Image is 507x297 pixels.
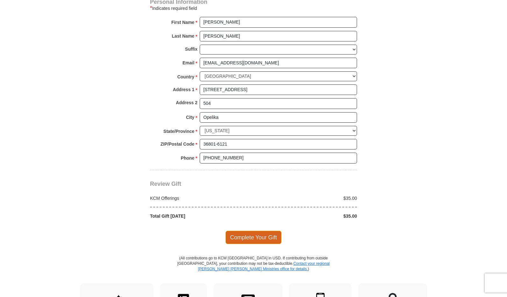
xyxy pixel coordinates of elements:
[253,213,361,219] div: $35.00
[177,256,330,283] p: (All contributions go to KCM [GEOGRAPHIC_DATA] in USD. If contributing from outside [GEOGRAPHIC_D...
[171,18,194,27] strong: First Name
[176,98,197,107] strong: Address 2
[181,154,195,163] strong: Phone
[225,231,282,244] span: Complete Your Gift
[253,195,361,201] div: $35.00
[147,195,254,201] div: KCM Offerings
[150,4,357,12] div: Indicates required field
[173,85,195,94] strong: Address 1
[163,127,194,136] strong: State/Province
[185,45,197,54] strong: Suffix
[161,140,195,148] strong: ZIP/Postal Code
[150,181,181,187] span: Review Gift
[177,72,195,81] strong: Country
[182,58,194,67] strong: Email
[172,32,195,40] strong: Last Name
[147,213,254,219] div: Total Gift [DATE]
[186,113,194,122] strong: City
